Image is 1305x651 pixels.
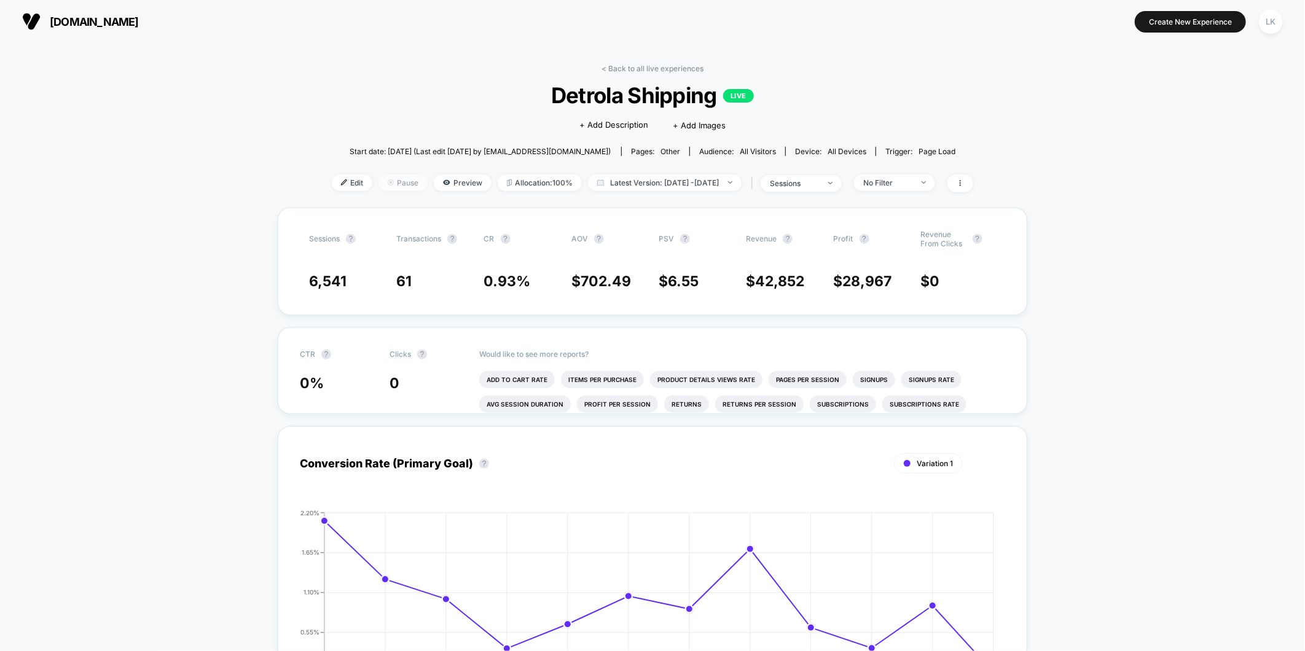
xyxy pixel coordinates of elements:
span: AOV [571,234,588,243]
span: 0 % [300,375,324,392]
span: all devices [828,147,866,156]
span: CR [484,234,495,243]
button: ? [783,234,793,244]
button: ? [346,234,356,244]
span: 0 [390,375,399,392]
span: Sessions [309,234,340,243]
span: Preview [434,174,492,191]
span: $ [834,273,892,290]
span: 0.93 % [484,273,531,290]
p: Would like to see more reports? [479,349,1005,359]
img: edit [341,179,347,185]
li: Pages Per Session [769,371,847,388]
div: Pages: [631,147,680,156]
span: Revenue From Clicks [921,230,966,248]
button: ? [594,234,604,244]
span: Transactions [396,234,441,243]
span: 61 [396,273,412,290]
li: Subscriptions Rate [882,396,966,413]
img: end [728,181,732,184]
li: Product Details Views Rate [650,371,762,388]
span: + Add Description [579,119,648,131]
span: Pause [378,174,428,191]
span: + Add Images [673,120,726,130]
span: Edit [332,174,372,191]
span: $ [746,273,804,290]
li: Profit Per Session [577,396,658,413]
span: Start date: [DATE] (Last edit [DATE] by [EMAIL_ADDRESS][DOMAIN_NAME]) [350,147,611,156]
span: other [660,147,680,156]
button: ? [321,349,331,359]
span: [DOMAIN_NAME] [50,15,139,28]
span: $ [659,273,699,290]
button: ? [501,234,511,244]
span: 28,967 [843,273,892,290]
span: 0 [930,273,940,290]
li: Returns [664,396,709,413]
span: Detrola Shipping [364,82,941,108]
button: ? [680,234,690,244]
div: sessions [770,179,819,188]
li: Returns Per Session [715,396,804,413]
span: Profit [834,234,853,243]
li: Avg Session Duration [479,396,571,413]
span: Device: [785,147,876,156]
li: Add To Cart Rate [479,371,555,388]
button: ? [447,234,457,244]
tspan: 2.20% [300,509,319,517]
button: ? [860,234,869,244]
li: Signups [853,371,895,388]
li: Items Per Purchase [561,371,644,388]
span: CTR [300,349,315,359]
span: Revenue [746,234,777,243]
span: 6,541 [309,273,347,290]
span: Allocation: 100% [498,174,582,191]
span: Clicks [390,349,411,359]
li: Subscriptions [810,396,876,413]
button: Create New Experience [1135,11,1246,33]
span: $ [571,273,631,290]
span: 6.55 [668,273,699,290]
tspan: 1.65% [302,548,319,556]
span: 702.49 [581,273,631,290]
span: | [748,174,761,192]
button: ? [479,459,489,469]
div: No Filter [863,178,912,187]
button: ? [973,234,982,244]
span: 42,852 [755,273,804,290]
button: [DOMAIN_NAME] [18,12,143,31]
a: < Back to all live experiences [602,64,703,73]
img: end [922,181,926,184]
li: Signups Rate [901,371,962,388]
span: Variation 1 [917,459,953,468]
div: LK [1259,10,1283,34]
tspan: 0.55% [300,628,319,636]
span: Page Load [919,147,955,156]
span: Latest Version: [DATE] - [DATE] [588,174,742,191]
span: All Visitors [740,147,776,156]
button: ? [417,349,427,359]
span: $ [921,273,940,290]
div: Audience: [699,147,776,156]
div: Trigger: [885,147,955,156]
img: end [388,179,394,185]
tspan: 1.10% [304,588,319,596]
p: LIVE [723,89,754,103]
img: rebalance [507,179,512,186]
img: calendar [597,179,604,185]
button: LK [1255,9,1287,34]
img: end [828,182,833,184]
img: Visually logo [22,12,41,31]
span: PSV [659,234,674,243]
